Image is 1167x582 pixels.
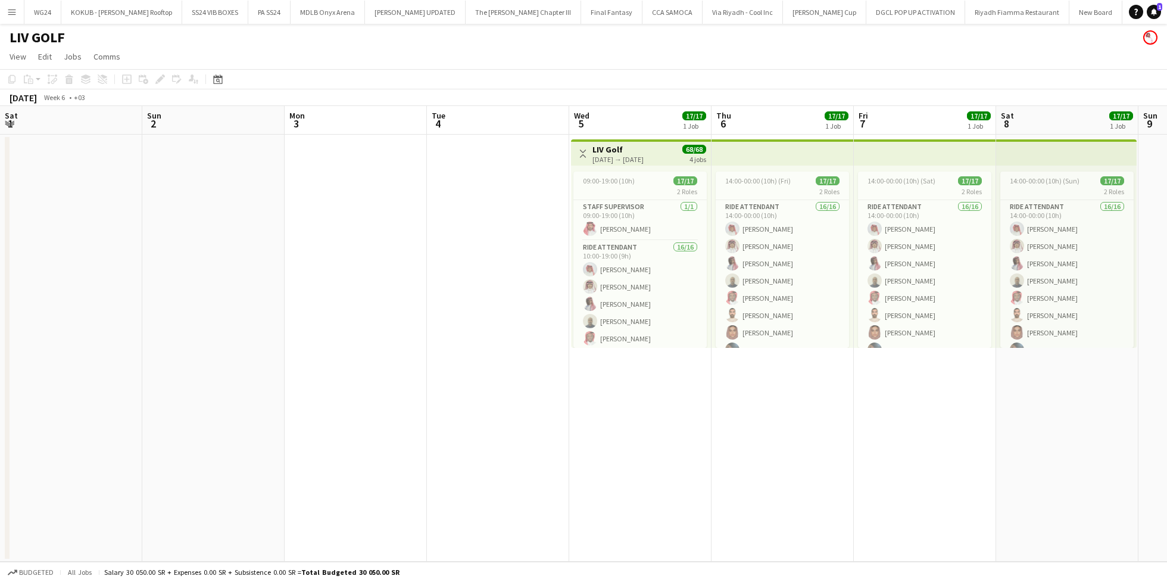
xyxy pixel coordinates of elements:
[783,1,866,24] button: [PERSON_NAME] Cup
[573,241,707,540] app-card-role: Ride Attendant16/1610:00-19:00 (9h)[PERSON_NAME][PERSON_NAME][PERSON_NAME][PERSON_NAME][PERSON_NAME]
[10,51,26,62] span: View
[968,122,990,130] div: 1 Job
[24,1,61,24] button: WG24
[1109,111,1133,120] span: 17/17
[673,176,697,185] span: 17/17
[858,200,991,500] app-card-role: Ride Attendant16/1614:00-00:00 (10h)[PERSON_NAME][PERSON_NAME][PERSON_NAME][PERSON_NAME][PERSON_N...
[1157,3,1162,11] span: 1
[858,172,991,348] app-job-card: 14:00-00:00 (10h) (Sat)17/172 RolesRide Attendant16/1614:00-00:00 (10h)[PERSON_NAME][PERSON_NAME]...
[573,172,707,348] app-job-card: 09:00-19:00 (10h)17/172 RolesStaff Supervisor1/109:00-19:00 (10h)[PERSON_NAME]Ride Attendant16/16...
[1110,122,1132,130] div: 1 Job
[5,49,31,64] a: View
[725,176,791,185] span: 14:00-00:00 (10h) (Fri)
[857,117,868,130] span: 7
[93,51,120,62] span: Comms
[38,51,52,62] span: Edit
[291,1,365,24] button: MDLB Onyx Arena
[642,1,703,24] button: CCA SAMOCA
[39,93,69,102] span: Week 6
[182,1,248,24] button: SS24 VIB BOXES
[677,187,697,196] span: 2 Roles
[59,49,86,64] a: Jobs
[716,110,731,121] span: Thu
[965,1,1069,24] button: Riyadh Fiamma Restaurant
[432,110,445,121] span: Tue
[825,122,848,130] div: 1 Job
[430,117,445,130] span: 4
[962,187,982,196] span: 2 Roles
[1100,176,1124,185] span: 17/17
[689,154,706,164] div: 4 jobs
[466,1,581,24] button: The [PERSON_NAME] Chapter III
[1141,117,1157,130] span: 9
[999,117,1014,130] span: 8
[1010,176,1079,185] span: 14:00-00:00 (10h) (Sun)
[1000,172,1134,348] app-job-card: 14:00-00:00 (10h) (Sun)17/172 RolesRide Attendant16/1614:00-00:00 (10h)[PERSON_NAME][PERSON_NAME]...
[583,176,635,185] span: 09:00-19:00 (10h)
[10,92,37,104] div: [DATE]
[1104,187,1124,196] span: 2 Roles
[592,144,644,155] h3: LIV Golf
[958,176,982,185] span: 17/17
[64,51,82,62] span: Jobs
[65,568,94,577] span: All jobs
[592,155,644,164] div: [DATE] → [DATE]
[819,187,840,196] span: 2 Roles
[703,1,783,24] button: Via Riyadh - Cool Inc
[682,111,706,120] span: 17/17
[714,117,731,130] span: 6
[1000,200,1134,500] app-card-role: Ride Attendant16/1614:00-00:00 (10h)[PERSON_NAME][PERSON_NAME][PERSON_NAME][PERSON_NAME][PERSON_N...
[716,172,849,348] app-job-card: 14:00-00:00 (10h) (Fri)17/172 RolesRide Attendant16/1614:00-00:00 (10h)[PERSON_NAME][PERSON_NAME]...
[866,1,965,24] button: DGCL POP UP ACTIVATION
[967,111,991,120] span: 17/17
[89,49,125,64] a: Comms
[147,110,161,121] span: Sun
[145,117,161,130] span: 2
[682,145,706,154] span: 68/68
[574,110,589,121] span: Wed
[573,200,707,241] app-card-role: Staff Supervisor1/109:00-19:00 (10h)[PERSON_NAME]
[572,117,589,130] span: 5
[365,1,466,24] button: [PERSON_NAME] UPDATED
[74,93,85,102] div: +03
[825,111,848,120] span: 17/17
[683,122,706,130] div: 1 Job
[10,29,65,46] h1: LIV GOLF
[6,566,55,579] button: Budgeted
[19,568,54,577] span: Budgeted
[104,568,400,577] div: Salary 30 050.00 SR + Expenses 0.00 SR + Subsistence 0.00 SR =
[5,110,18,121] span: Sat
[581,1,642,24] button: Final Fantasy
[289,110,305,121] span: Mon
[1001,110,1014,121] span: Sat
[816,176,840,185] span: 17/17
[301,568,400,577] span: Total Budgeted 30 050.00 SR
[61,1,182,24] button: KOKUB - [PERSON_NAME] Rooftop
[1143,30,1157,45] app-user-avatar: Yousef Alotaibi
[248,1,291,24] button: PA SS24
[288,117,305,130] span: 3
[859,110,868,121] span: Fri
[1143,110,1157,121] span: Sun
[33,49,57,64] a: Edit
[1069,1,1122,24] button: New Board
[716,200,849,500] app-card-role: Ride Attendant16/1614:00-00:00 (10h)[PERSON_NAME][PERSON_NAME][PERSON_NAME][PERSON_NAME][PERSON_N...
[1147,5,1161,19] a: 1
[3,117,18,130] span: 1
[868,176,935,185] span: 14:00-00:00 (10h) (Sat)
